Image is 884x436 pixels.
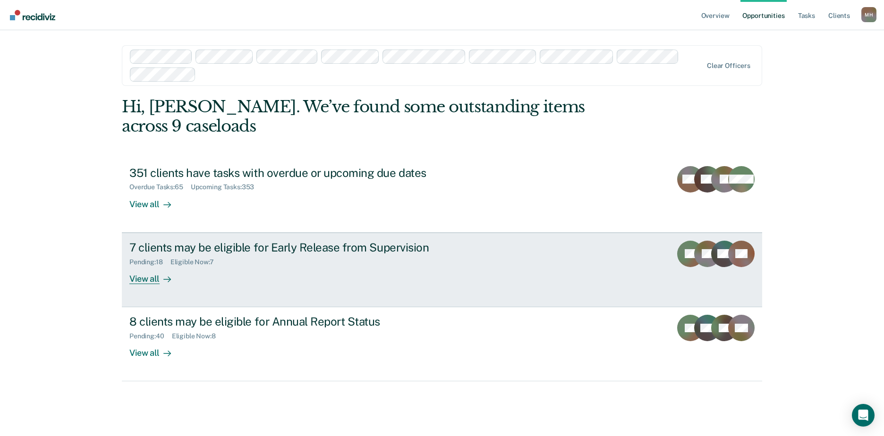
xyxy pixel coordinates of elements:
div: M H [861,7,876,22]
button: Profile dropdown button [861,7,876,22]
div: View all [129,266,182,284]
div: View all [129,340,182,359]
div: Clear officers [707,62,750,70]
div: Overdue Tasks : 65 [129,183,191,191]
div: Pending : 18 [129,258,170,266]
div: 7 clients may be eligible for Early Release from Supervision [129,241,461,254]
div: Eligible Now : 7 [170,258,221,266]
div: Pending : 40 [129,332,172,340]
div: Upcoming Tasks : 353 [191,183,262,191]
div: Eligible Now : 8 [172,332,223,340]
div: Open Intercom Messenger [852,404,875,427]
a: 351 clients have tasks with overdue or upcoming due datesOverdue Tasks:65Upcoming Tasks:353View all [122,159,762,233]
div: Hi, [PERSON_NAME]. We’ve found some outstanding items across 9 caseloads [122,97,634,136]
div: View all [129,191,182,210]
img: Recidiviz [10,10,55,20]
div: 8 clients may be eligible for Annual Report Status [129,315,461,328]
a: 7 clients may be eligible for Early Release from SupervisionPending:18Eligible Now:7View all [122,233,762,307]
a: 8 clients may be eligible for Annual Report StatusPending:40Eligible Now:8View all [122,307,762,381]
div: 351 clients have tasks with overdue or upcoming due dates [129,166,461,180]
